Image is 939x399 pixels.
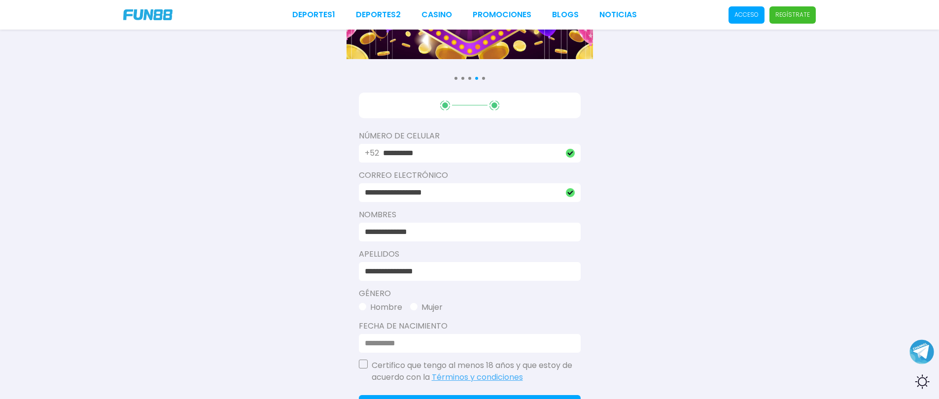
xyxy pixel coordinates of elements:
[432,371,523,383] a: Términos y condiciones
[359,248,581,260] label: Apellidos
[359,130,581,142] label: Número De Celular
[734,10,759,19] p: Acceso
[775,10,810,19] p: Regístrate
[473,9,531,21] a: Promociones
[359,288,581,299] label: Género
[292,9,335,21] a: Deportes1
[599,9,637,21] a: NOTICIAS
[359,169,581,181] label: Correo electrónico
[359,320,581,332] label: Fecha de Nacimiento
[359,301,402,313] button: Hombre
[359,209,581,221] label: Nombres
[356,9,401,21] a: Deportes2
[410,301,443,313] button: Mujer
[421,9,452,21] a: CASINO
[365,147,379,159] p: +52
[372,360,581,383] p: Certifico que tengo al menos 18 años y que estoy de acuerdo con la
[909,369,934,394] div: Switch theme
[552,9,579,21] a: BLOGS
[123,9,173,20] img: Company Logo
[909,339,934,365] button: Join telegram channel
